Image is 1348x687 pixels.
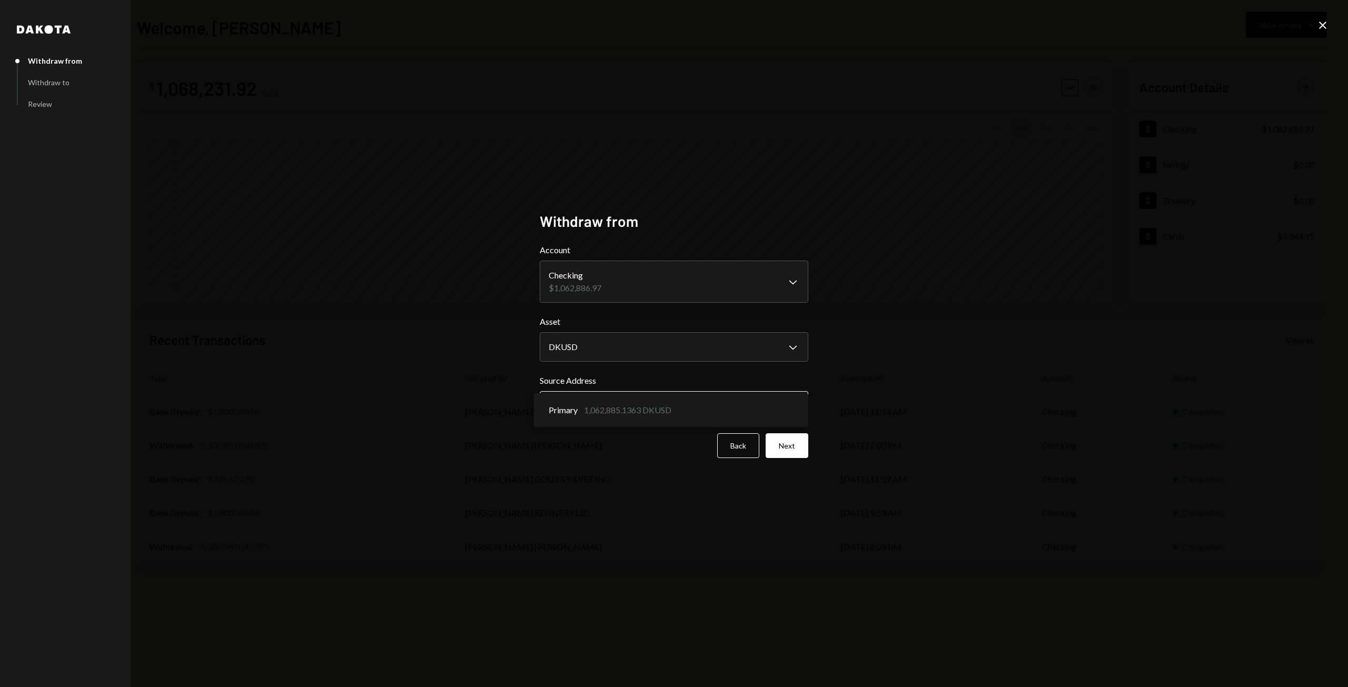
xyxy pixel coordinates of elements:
div: Review [28,99,52,108]
button: Source Address [540,391,808,421]
button: Back [717,433,759,458]
h2: Withdraw from [540,211,808,232]
label: Source Address [540,374,808,387]
button: Next [766,433,808,458]
span: Primary [549,404,578,416]
div: Withdraw from [28,56,82,65]
button: Asset [540,332,808,362]
button: Account [540,261,808,303]
label: Asset [540,315,808,328]
label: Account [540,244,808,256]
div: 1,062,885.1363 DKUSD [584,404,671,416]
div: Withdraw to [28,78,70,87]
